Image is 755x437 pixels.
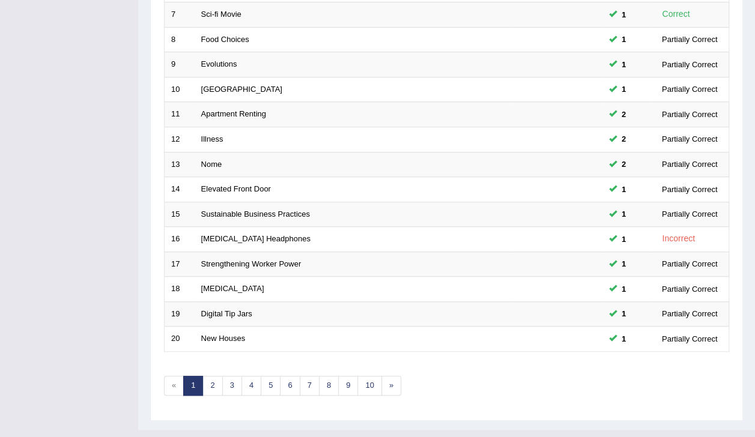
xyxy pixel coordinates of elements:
[657,7,695,21] div: Correct
[261,376,280,396] a: 5
[165,2,195,28] td: 7
[201,134,223,143] a: Illness
[657,183,722,196] div: Partially Correct
[165,301,195,327] td: 19
[201,85,282,94] a: [GEOGRAPHIC_DATA]
[201,59,237,68] a: Evolutions
[617,183,631,196] span: You can still take this question
[617,307,631,320] span: You can still take this question
[617,158,631,170] span: You can still take this question
[657,83,722,95] div: Partially Correct
[165,277,195,302] td: 18
[657,33,722,46] div: Partially Correct
[201,10,241,19] a: Sci-fi Movie
[165,177,195,202] td: 14
[201,234,311,243] a: [MEDICAL_DATA] Headphones
[241,376,261,396] a: 4
[357,376,381,396] a: 10
[201,259,302,268] a: Strengthening Worker Power
[657,208,722,220] div: Partially Correct
[657,333,722,345] div: Partially Correct
[165,152,195,177] td: 13
[165,252,195,277] td: 17
[617,133,631,145] span: You can still take this question
[338,376,358,396] a: 9
[202,376,222,396] a: 2
[222,376,242,396] a: 3
[165,102,195,127] td: 11
[617,233,631,246] span: You can still take this question
[617,333,631,345] span: You can still take this question
[300,376,320,396] a: 7
[165,227,195,252] td: 16
[617,8,631,21] span: You can still take this question
[319,376,339,396] a: 8
[657,58,722,71] div: Partially Correct
[657,307,722,320] div: Partially Correct
[617,208,631,220] span: You can still take this question
[657,258,722,270] div: Partially Correct
[201,284,264,293] a: [MEDICAL_DATA]
[165,52,195,77] td: 9
[617,108,631,121] span: You can still take this question
[164,376,184,396] span: «
[183,376,203,396] a: 1
[617,33,631,46] span: You can still take this question
[165,27,195,52] td: 8
[165,127,195,152] td: 12
[657,133,722,145] div: Partially Correct
[201,184,271,193] a: Elevated Front Door
[617,83,631,95] span: You can still take this question
[165,327,195,352] td: 20
[657,283,722,295] div: Partially Correct
[201,334,246,343] a: New Houses
[617,283,631,295] span: You can still take this question
[657,158,722,170] div: Partially Correct
[617,58,631,71] span: You can still take this question
[657,108,722,121] div: Partially Correct
[617,258,631,270] span: You can still take this question
[201,109,266,118] a: Apartment Renting
[201,160,222,169] a: Nome
[657,232,700,246] div: Incorrect
[201,35,249,44] a: Food Choices
[201,309,252,318] a: Digital Tip Jars
[165,77,195,102] td: 10
[165,202,195,227] td: 15
[381,376,401,396] a: »
[201,209,310,218] a: Sustainable Business Practices
[280,376,300,396] a: 6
